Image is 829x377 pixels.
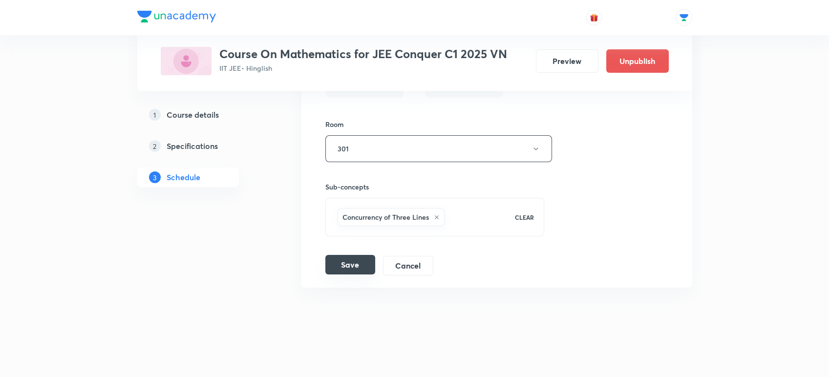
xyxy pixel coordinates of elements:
[325,119,344,129] h6: Room
[590,13,598,22] img: avatar
[167,171,200,183] h5: Schedule
[137,11,216,22] img: Company Logo
[161,47,212,75] img: 7F491FFD-1548-4457-ADE6-50725907FB56_plus.png
[149,140,161,152] p: 2
[383,256,433,275] button: Cancel
[137,105,270,125] a: 1Course details
[167,140,218,152] h5: Specifications
[676,9,692,26] img: Abhishek Singh
[342,212,429,222] h6: Concurrency of Three Lines
[325,135,552,162] button: 301
[586,10,602,25] button: avatar
[219,47,507,61] h3: Course On Mathematics for JEE Conquer C1 2025 VN
[149,109,161,121] p: 1
[167,109,219,121] h5: Course details
[325,255,375,274] button: Save
[149,171,161,183] p: 3
[219,63,507,73] p: IIT JEE • Hinglish
[606,49,669,73] button: Unpublish
[137,11,216,25] a: Company Logo
[515,213,534,222] p: CLEAR
[536,49,598,73] button: Preview
[325,182,545,192] h6: Sub-concepts
[137,136,270,156] a: 2Specifications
